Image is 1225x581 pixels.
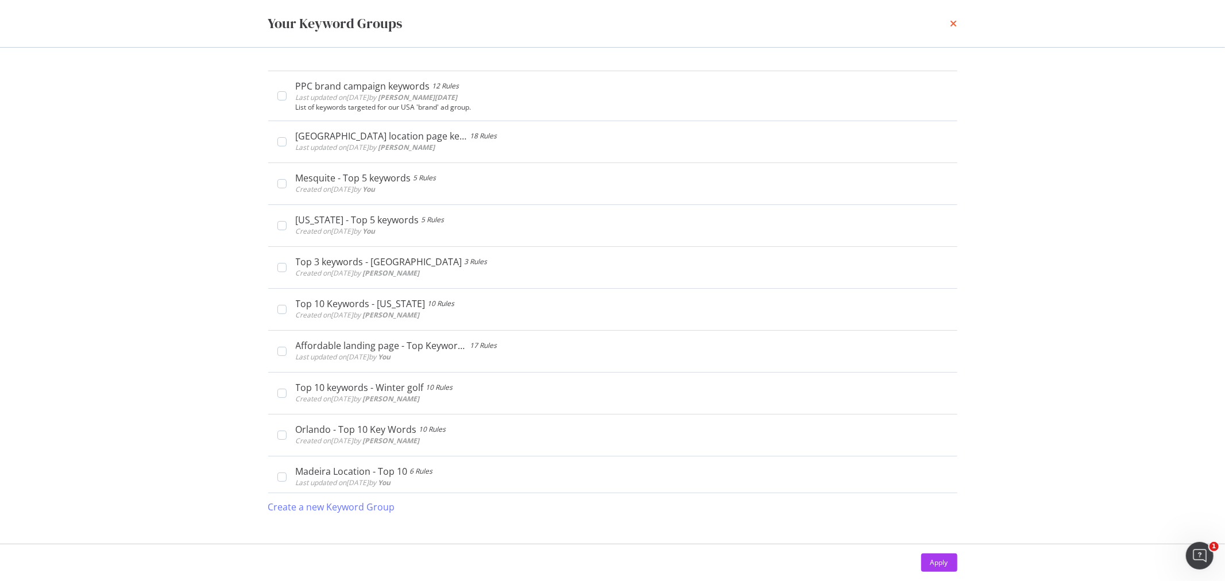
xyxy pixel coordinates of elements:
div: PPC brand campaign keywords [296,80,430,92]
b: [PERSON_NAME] [363,394,420,404]
b: You [378,352,391,362]
div: Mesquite - Top 5 keywords [296,172,411,184]
span: 1 [1209,542,1219,551]
div: 17 Rules [470,340,497,351]
span: Created on [DATE] by [296,268,420,278]
div: 10 Rules [426,382,453,393]
span: Last updated on [DATE] by [296,142,435,152]
div: 6 Rules [410,466,433,477]
button: Apply [921,553,957,572]
div: Orlando - Top 10 Key Words [296,424,417,435]
span: Created on [DATE] by [296,394,420,404]
div: Top 3 keywords - [GEOGRAPHIC_DATA] [296,256,462,268]
span: Created on [DATE] by [296,226,376,236]
div: [GEOGRAPHIC_DATA] location page keywords [296,130,468,142]
span: Created on [DATE] by [296,436,420,446]
b: [PERSON_NAME] [363,310,420,320]
b: You [363,226,376,236]
div: 18 Rules [470,130,497,142]
div: 10 Rules [419,424,446,435]
button: Create a new Keyword Group [268,493,395,521]
span: Created on [DATE] by [296,184,376,194]
div: Madeira Location - Top 10 [296,466,408,477]
div: Apply [930,557,948,567]
div: Your Keyword Groups [268,14,403,33]
iframe: Intercom live chat [1186,542,1214,570]
div: times [950,14,957,33]
div: List of keywords targeted for our USA 'brand' ad group. [296,103,948,111]
span: Last updated on [DATE] by [296,352,391,362]
b: [PERSON_NAME] [378,142,435,152]
div: 3 Rules [465,256,488,268]
b: [PERSON_NAME][DATE] [378,92,458,102]
b: [PERSON_NAME] [363,268,420,278]
div: [US_STATE] - Top 5 keywords [296,214,419,226]
div: Affordable landing page - Top Keywords [296,340,468,351]
div: Top 10 Keywords - [US_STATE] [296,298,426,309]
div: 5 Rules [422,214,445,226]
div: 5 Rules [414,172,436,184]
b: You [378,478,391,487]
span: Created on [DATE] by [296,310,420,320]
span: Last updated on [DATE] by [296,478,391,487]
div: 10 Rules [428,298,455,309]
div: 12 Rules [432,80,459,92]
div: Top 10 keywords - Winter golf [296,382,424,393]
b: [PERSON_NAME] [363,436,420,446]
div: Create a new Keyword Group [268,501,395,514]
span: Last updated on [DATE] by [296,92,458,102]
b: You [363,184,376,194]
